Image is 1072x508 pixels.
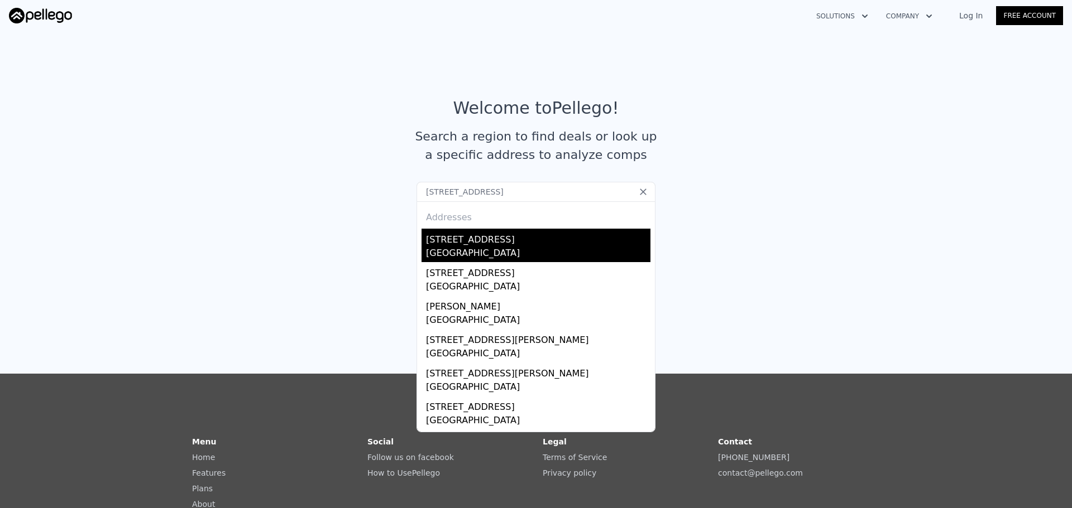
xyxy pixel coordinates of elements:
a: Log In [946,10,996,21]
div: Welcome to Pellego ! [453,98,619,118]
div: Search a region to find deals or look up a specific address to analyze comps [411,127,661,164]
button: Company [877,6,941,26]
div: Addresses [422,202,650,229]
div: [GEOGRAPHIC_DATA] [426,414,650,429]
div: [STREET_ADDRESS][PERSON_NAME] [426,329,650,347]
div: [STREET_ADDRESS][PERSON_NAME] [426,362,650,380]
div: [STREET_ADDRESS] [426,396,650,414]
a: Features [192,468,226,477]
div: [GEOGRAPHIC_DATA] [426,246,650,262]
a: Terms of Service [543,453,607,462]
a: Home [192,453,215,462]
div: [GEOGRAPHIC_DATA] [426,280,650,296]
a: contact@pellego.com [718,468,803,477]
div: [STREET_ADDRESS][PERSON_NAME] [426,429,650,447]
a: How to UsePellego [367,468,440,477]
div: [STREET_ADDRESS] [426,262,650,280]
strong: Legal [543,437,567,446]
div: [GEOGRAPHIC_DATA] [426,380,650,396]
a: Plans [192,484,213,493]
a: Privacy policy [543,468,596,477]
div: [GEOGRAPHIC_DATA] [426,313,650,329]
img: Pellego [9,8,72,23]
a: Free Account [996,6,1063,25]
div: [STREET_ADDRESS] [426,229,650,246]
a: Follow us on facebook [367,453,454,462]
input: Search an address or region... [417,182,655,202]
strong: Menu [192,437,216,446]
a: [PHONE_NUMBER] [718,453,789,462]
div: [GEOGRAPHIC_DATA] [426,347,650,362]
strong: Contact [718,437,752,446]
strong: Social [367,437,394,446]
div: [PERSON_NAME] [426,296,650,313]
button: Solutions [807,6,877,26]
